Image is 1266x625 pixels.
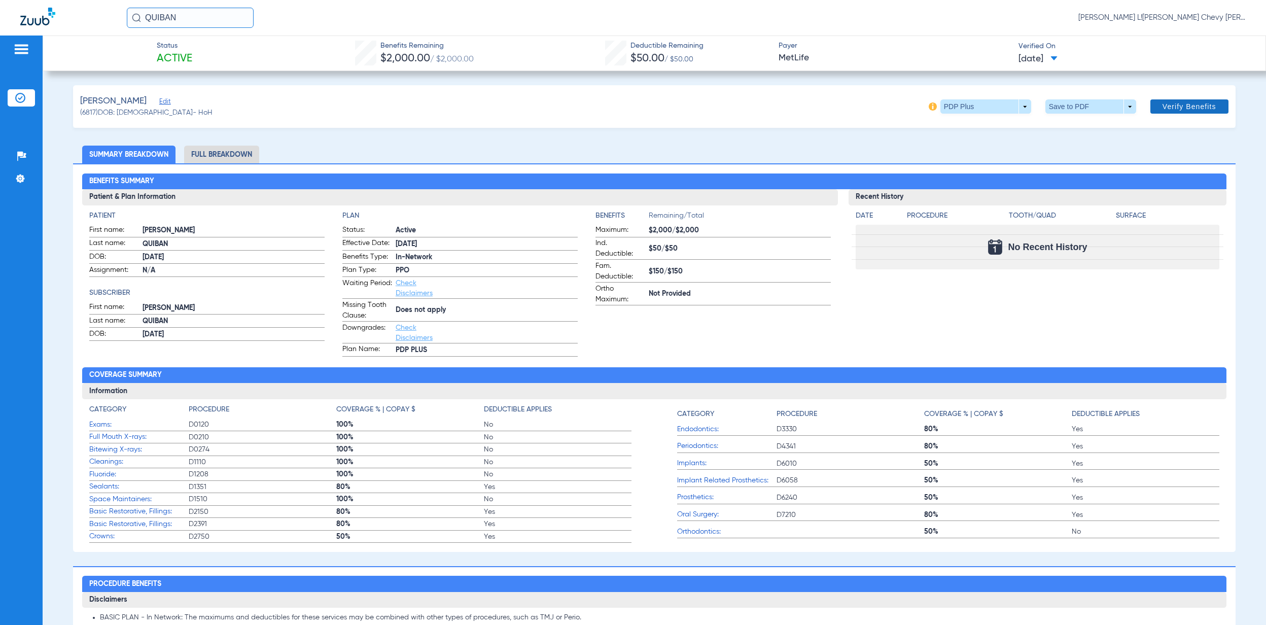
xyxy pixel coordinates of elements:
[630,53,664,64] span: $50.00
[342,265,392,277] span: Plan Type:
[82,189,838,205] h3: Patient & Plan Information
[189,404,229,415] h4: Procedure
[1072,424,1219,434] span: Yes
[189,469,336,479] span: D1208
[1018,41,1249,52] span: Verified On
[189,457,336,467] span: D1110
[89,420,189,430] span: Exams:
[82,146,175,163] li: Summary Breakdown
[484,482,631,492] span: Yes
[82,383,1226,399] h3: Information
[184,146,259,163] li: Full Breakdown
[664,56,693,63] span: / $50.00
[677,509,777,520] span: Oral Surgery:
[924,493,1072,503] span: 50%
[396,252,578,263] span: In-Network
[677,475,777,486] span: Implant Related Prosthetics:
[1008,242,1087,252] span: No Recent History
[380,41,474,51] span: Benefits Remaining
[82,367,1226,384] h2: Coverage Summary
[779,52,1009,64] span: MetLife
[924,527,1072,537] span: 50%
[856,211,898,221] h4: Date
[924,475,1072,485] span: 50%
[380,53,430,64] span: $2,000.00
[189,444,336,455] span: D0274
[1072,527,1219,537] span: No
[907,211,1005,221] h4: Procedure
[929,102,937,111] img: info-icon
[1009,211,1112,221] h4: Tooth/Quad
[924,441,1072,452] span: 80%
[89,329,139,341] span: DOB:
[677,404,777,423] app-breakdown-title: Category
[189,507,336,517] span: D2150
[1215,576,1266,625] div: Chat Widget
[988,239,1002,255] img: Calendar
[779,41,1009,51] span: Payer
[595,211,649,225] app-breakdown-title: Benefits
[342,252,392,264] span: Benefits Type:
[336,432,484,442] span: 100%
[484,444,631,455] span: No
[1045,99,1136,114] button: Save to PDF
[342,344,392,356] span: Plan Name:
[595,261,645,282] span: Fam. Deductible:
[336,469,484,479] span: 100%
[677,458,777,469] span: Implants:
[484,457,631,467] span: No
[336,482,484,492] span: 80%
[89,252,139,264] span: DOB:
[907,211,1005,225] app-breakdown-title: Procedure
[1018,53,1058,65] span: [DATE]
[189,532,336,542] span: D2750
[677,441,777,452] span: Periodontics:
[396,305,578,316] span: Does not apply
[89,288,325,298] h4: Subscriber
[13,43,29,55] img: hamburger-icon
[595,238,645,259] span: Ind. Deductible:
[1163,102,1216,111] span: Verify Benefits
[189,420,336,430] span: D0120
[89,316,139,328] span: Last name:
[20,8,55,25] img: Zuub Logo
[484,507,631,517] span: Yes
[143,316,325,327] span: QUIBAN
[89,238,139,250] span: Last name:
[89,506,189,517] span: Basic Restorative, Fillings:
[1072,493,1219,503] span: Yes
[1072,404,1219,423] app-breakdown-title: Deductible Applies
[1072,510,1219,520] span: Yes
[336,519,484,529] span: 80%
[1072,459,1219,469] span: Yes
[89,404,126,415] h4: Category
[89,519,189,530] span: Basic Restorative, Fillings:
[336,507,484,517] span: 80%
[777,404,924,423] app-breakdown-title: Procedure
[89,432,189,442] span: Full Mouth X-rays:
[159,98,168,108] span: Edit
[396,345,578,356] span: PDP PLUS
[132,13,141,22] img: Search Icon
[336,457,484,467] span: 100%
[484,519,631,529] span: Yes
[1116,211,1219,225] app-breakdown-title: Surface
[342,225,392,237] span: Status:
[849,189,1226,205] h3: Recent History
[89,225,139,237] span: First name:
[777,459,924,469] span: D6010
[189,432,336,442] span: D0210
[336,404,484,419] app-breakdown-title: Coverage % | Copay $
[336,532,484,542] span: 50%
[1078,13,1246,23] span: [PERSON_NAME] L![PERSON_NAME] Chevy [PERSON_NAME] DDS., INC.
[189,482,336,492] span: D1351
[89,404,189,419] app-breakdown-title: Category
[396,239,578,250] span: [DATE]
[80,95,147,108] span: [PERSON_NAME]
[630,41,704,51] span: Deductible Remaining
[143,303,325,314] span: [PERSON_NAME]
[777,493,924,503] span: D6240
[89,211,325,221] app-breakdown-title: Patient
[82,576,1226,592] h2: Procedure Benefits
